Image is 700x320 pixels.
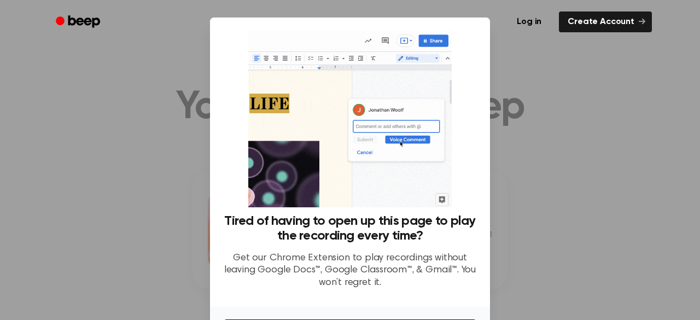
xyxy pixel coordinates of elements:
[559,11,652,32] a: Create Account
[248,31,451,207] img: Beep extension in action
[48,11,110,33] a: Beep
[506,9,552,34] a: Log in
[223,214,477,243] h3: Tired of having to open up this page to play the recording every time?
[223,252,477,289] p: Get our Chrome Extension to play recordings without leaving Google Docs™, Google Classroom™, & Gm...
